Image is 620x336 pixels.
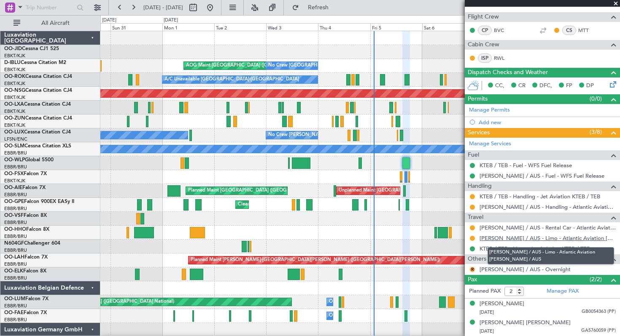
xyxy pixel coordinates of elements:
span: OO-JID [4,46,22,51]
div: CP [478,26,492,35]
a: OO-LUXCessna Citation CJ4 [4,130,71,135]
a: KTEB / TEB - Limo - Jet Aviation KTEB / TEB [480,245,590,252]
a: N604GFChallenger 604 [4,241,60,246]
span: Travel [468,213,483,222]
a: [PERSON_NAME] / AUS - Fuel - WFS Fuel Release [480,172,604,179]
button: R [470,267,475,272]
span: OO-NSG [4,88,25,93]
span: (0/0) [590,94,602,103]
span: (3/8) [590,128,602,136]
div: Unplanned Maint [GEOGRAPHIC_DATA] ([GEOGRAPHIC_DATA] National) [339,184,497,197]
div: [PERSON_NAME] / AUS - Limo - Atlantic Aviation [PERSON_NAME] / AUS [488,247,614,264]
a: OO-LAHFalcon 7X [4,255,48,260]
a: EBKT/KJK [4,53,25,59]
div: Add new [479,119,616,126]
a: OO-NSGCessna Citation CJ4 [4,88,72,93]
a: OO-VSFFalcon 8X [4,213,47,218]
div: Cleaning [GEOGRAPHIC_DATA] ([GEOGRAPHIC_DATA] National) [238,198,379,211]
span: Dispatch Checks and Weather [468,68,548,77]
span: Fuel [468,150,479,160]
div: Tue 2 [214,23,266,31]
span: OO-AIE [4,185,22,190]
div: Planned Maint [PERSON_NAME]-[GEOGRAPHIC_DATA][PERSON_NAME] ([GEOGRAPHIC_DATA][PERSON_NAME]) [191,254,440,267]
span: OO-LAH [4,255,24,260]
a: EBKT/KJK [4,94,25,101]
span: [DATE] [480,328,494,334]
span: OO-LUX [4,130,24,135]
span: OO-FAE [4,310,24,315]
a: D-IBLUCessna Citation M2 [4,60,66,65]
a: EBKT/KJK [4,178,25,184]
span: Pax [468,275,477,285]
a: EBBR/BRU [4,247,27,253]
a: OO-SLMCessna Citation XLS [4,144,71,149]
label: Planned PAX [469,287,501,296]
a: OO-GPEFalcon 900EX EASy II [4,199,74,204]
a: EBBR/BRU [4,164,27,170]
a: OO-HHOFalcon 8X [4,227,49,232]
div: No Crew [PERSON_NAME] ([PERSON_NAME]) [268,129,369,141]
span: GA5760059 (PP) [581,327,616,334]
div: [PERSON_NAME] [480,300,524,308]
div: [DATE] [164,17,178,24]
a: KTEB / TEB - Handling - Jet Aviation KTEB / TEB [480,193,600,200]
div: Thu 4 [318,23,370,31]
span: OO-ROK [4,74,25,79]
span: Others [468,254,486,264]
a: OO-LXACessna Citation CJ4 [4,102,71,107]
span: Cabin Crew [468,40,499,50]
div: Fri 5 [370,23,422,31]
a: EBKT/KJK [4,80,25,87]
span: N604GF [4,241,24,246]
button: Refresh [288,1,339,14]
a: OO-WLPGlobal 5500 [4,157,54,163]
span: (2/2) [590,275,602,284]
div: Wed 3 [266,23,318,31]
a: OO-FSXFalcon 7X [4,171,47,176]
a: EBBR/BRU [4,303,27,309]
span: [DATE] [480,309,494,315]
a: [PERSON_NAME] / AUS - Handling - Atlantic Aviation [PERSON_NAME] / AUS [480,203,616,211]
span: GB0054363 (PP) [582,308,616,315]
span: Handling [468,181,492,191]
div: ISP [478,53,492,63]
span: CR [518,82,526,90]
a: OO-AIEFalcon 7X [4,185,46,190]
span: DP [586,82,594,90]
a: EBKT/KJK [4,108,25,115]
a: Manage Services [469,140,511,148]
a: OO-FAEFalcon 7X [4,310,47,315]
a: OO-ZUNCessna Citation CJ4 [4,116,72,121]
span: Services [468,128,490,138]
span: OO-HHO [4,227,26,232]
a: EBKT/KJK [4,122,25,128]
span: FP [566,82,572,90]
div: CS [562,26,576,35]
a: KTEB / TEB - Fuel - WFS Fuel Release [480,162,572,169]
span: CC, [495,82,504,90]
a: OO-ROKCessna Citation CJ4 [4,74,72,79]
span: [DATE] - [DATE] [143,4,183,11]
div: Owner Melsbroek Air Base [329,296,386,308]
a: RWL [494,54,513,62]
div: No Crew [GEOGRAPHIC_DATA] ([GEOGRAPHIC_DATA] National) [268,59,410,72]
a: BVC [494,27,513,34]
a: EBBR/BRU [4,205,27,212]
div: [PERSON_NAME] [PERSON_NAME] [480,319,571,327]
span: OO-WLP [4,157,25,163]
div: Owner Melsbroek Air Base [329,309,386,322]
a: LFSN/ENC [4,136,27,142]
div: [DATE] [102,17,116,24]
span: OO-LUM [4,296,25,301]
a: MTT [578,27,597,34]
input: Trip Number [26,1,74,14]
span: OO-LXA [4,102,24,107]
a: OO-ELKFalcon 8X [4,269,46,274]
a: OO-LUMFalcon 7X [4,296,49,301]
span: D-IBLU [4,60,21,65]
span: Permits [468,94,488,104]
span: DFC, [539,82,552,90]
a: Manage Permits [469,106,510,115]
span: OO-VSF [4,213,24,218]
div: A/C Unavailable [GEOGRAPHIC_DATA]-[GEOGRAPHIC_DATA] [164,73,299,86]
